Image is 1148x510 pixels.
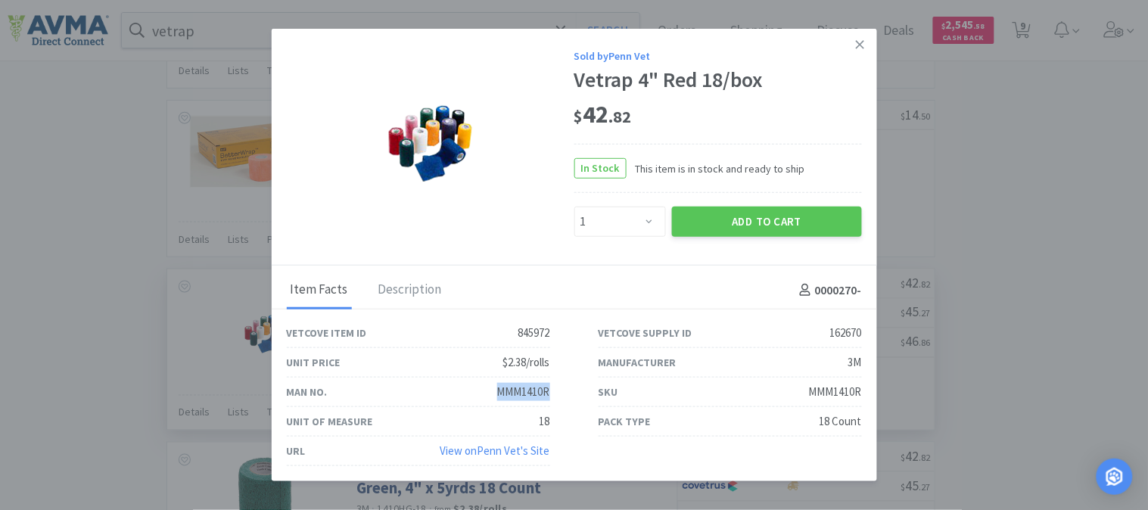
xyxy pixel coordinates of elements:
span: . 82 [609,106,632,127]
div: Vetcove Supply ID [599,325,692,341]
div: Pack Type [599,413,651,430]
div: SKU [599,384,618,400]
div: MMM1410R [497,383,550,401]
div: $2.38/rolls [503,353,550,372]
div: 162670 [830,324,862,342]
div: 845972 [518,324,550,342]
span: $ [574,106,583,127]
div: Open Intercom Messenger [1097,459,1133,495]
div: Unit of Measure [287,413,373,430]
div: Manufacturer [599,354,677,371]
span: This item is in stock and ready to ship [627,160,805,176]
img: fc73a513f42d4e31b60b0ac7efff2240_162670.png [332,44,529,241]
div: Item Facts [287,272,352,309]
div: Unit Price [287,354,341,371]
div: URL [287,443,306,459]
div: Description [375,272,446,309]
div: 18 Count [820,412,862,431]
div: 18 [540,412,550,431]
button: Add to Cart [672,207,862,237]
div: Vetcove Item ID [287,325,367,341]
div: Sold by Penn Vet [574,48,862,64]
div: 3M [848,353,862,372]
h4: 0000270 - [794,281,862,300]
a: View onPenn Vet's Site [440,443,550,458]
span: In Stock [575,159,626,178]
div: Vetrap 4" Red 18/box [574,67,862,93]
span: 42 [574,99,632,129]
div: MMM1410R [809,383,862,401]
div: Man No. [287,384,328,400]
